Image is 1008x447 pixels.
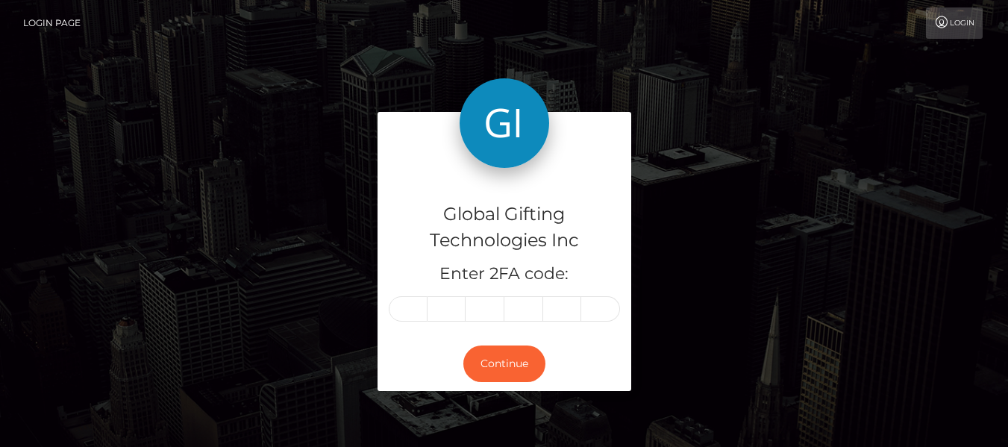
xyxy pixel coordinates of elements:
[463,346,545,382] button: Continue
[389,263,620,286] h5: Enter 2FA code:
[23,7,81,39] a: Login Page
[460,78,549,168] img: Global Gifting Technologies Inc
[389,201,620,254] h4: Global Gifting Technologies Inc
[926,7,983,39] a: Login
